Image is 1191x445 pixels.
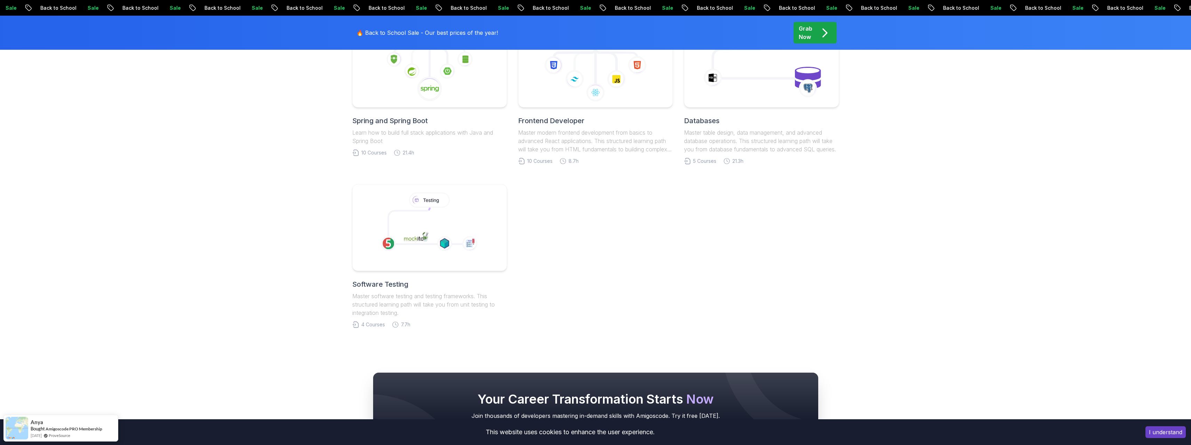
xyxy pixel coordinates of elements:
[1066,5,1088,11] p: Sale
[387,392,804,406] h2: Your Career Transformation Starts
[5,424,1135,440] div: This website uses cookies to enhance the user experience.
[163,5,185,11] p: Sale
[684,116,839,126] h2: Databases
[444,5,491,11] p: Back to School
[772,5,820,11] p: Back to School
[854,5,902,11] p: Back to School
[569,158,579,165] span: 8.7h
[245,5,267,11] p: Sale
[1101,5,1148,11] p: Back to School
[409,5,432,11] p: Sale
[684,128,839,153] p: Master table design, data management, and advanced database operations. This structured learning ...
[573,5,596,11] p: Sale
[686,391,714,407] span: Now
[352,128,507,145] p: Learn how to build full stack applications with Java and Spring Boot
[1145,426,1186,438] button: Accept cookies
[327,5,349,11] p: Sale
[6,417,28,439] img: provesource social proof notification image
[902,5,924,11] p: Sale
[518,116,673,126] h2: Frontend Developer
[527,158,553,165] span: 10 Courses
[352,116,507,126] h2: Spring and Spring Boot
[116,5,163,11] p: Back to School
[403,149,414,156] span: 21.4h
[690,5,738,11] p: Back to School
[799,24,812,41] p: Grab Now
[608,5,655,11] p: Back to School
[655,5,678,11] p: Sale
[401,321,410,328] span: 7.7h
[352,184,507,328] a: Software TestingMaster software testing and testing frameworks. This structured learning path wil...
[1148,5,1170,11] p: Sale
[280,5,327,11] p: Back to School
[49,432,70,438] a: ProveSource
[352,279,507,289] h2: Software Testing
[984,5,1006,11] p: Sale
[198,5,245,11] p: Back to School
[362,5,409,11] p: Back to School
[34,5,81,11] p: Back to School
[936,5,984,11] p: Back to School
[518,128,673,153] p: Master modern frontend development from basics to advanced React applications. This structured le...
[31,432,42,438] span: [DATE]
[387,412,804,420] p: Join thousands of developers mastering in-demand skills with Amigoscode. Try it free [DATE].
[352,292,507,317] p: Master software testing and testing frameworks. This structured learning path will take you from ...
[738,5,760,11] p: Sale
[361,321,385,328] span: 4 Courses
[526,5,573,11] p: Back to School
[820,5,842,11] p: Sale
[732,158,743,165] span: 21.3h
[684,21,839,165] a: DatabasesMaster table design, data management, and advanced database operations. This structured ...
[1019,5,1066,11] p: Back to School
[31,426,45,431] span: Bought
[491,5,514,11] p: Sale
[693,158,716,165] span: 5 Courses
[361,149,387,156] span: 10 Courses
[81,5,103,11] p: Sale
[518,21,673,165] a: Frontend DeveloperMaster modern frontend development from basics to advanced React applications. ...
[352,21,507,156] a: Spring and Spring BootLearn how to build full stack applications with Java and Spring Boot10 Cour...
[46,426,102,432] a: Amigoscode PRO Membership
[31,419,43,425] span: Anya
[356,29,498,37] p: 🔥 Back to School Sale - Our best prices of the year!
